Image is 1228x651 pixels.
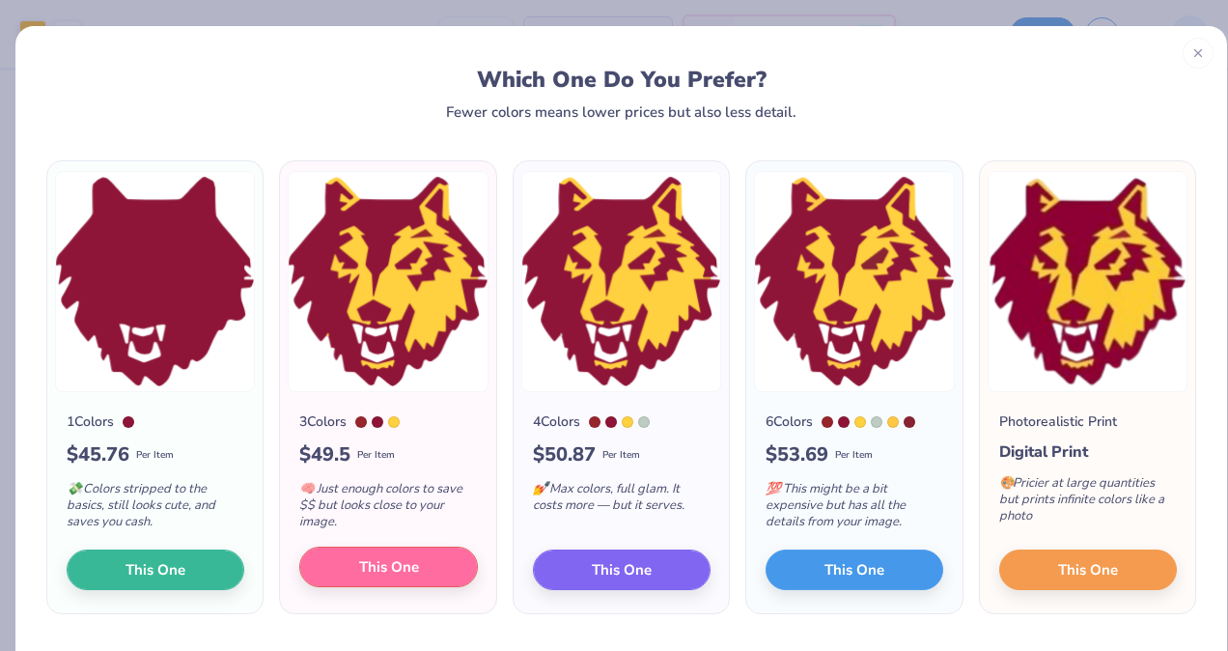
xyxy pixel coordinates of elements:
[988,171,1187,392] img: Photorealistic preview
[622,416,633,428] div: 122 C
[55,171,255,392] img: 1 color option
[533,469,711,533] div: Max colors, full glam. It costs more — but it serves.
[388,416,400,428] div: 122 C
[372,416,383,428] div: 1955 C
[589,416,600,428] div: 7622 C
[605,416,617,428] div: 1955 C
[299,480,315,497] span: 🧠
[766,411,813,432] div: 6 Colors
[824,559,884,581] span: This One
[999,464,1177,544] div: Pricier at large quantities but prints infinite colors like a photo
[904,416,915,428] div: 202 C
[1058,559,1118,581] span: This One
[766,440,828,469] span: $ 53.69
[357,448,395,463] span: Per Item
[999,550,1177,590] button: This One
[871,416,882,428] div: 5595 C
[835,448,873,463] span: Per Item
[446,104,796,120] div: Fewer colors means lower prices but also less detail.
[999,474,1015,492] span: 🎨
[126,559,185,581] span: This One
[67,480,82,497] span: 💸
[999,440,1177,464] div: Digital Print
[67,411,114,432] div: 1 Colors
[67,440,129,469] span: $ 45.76
[521,171,721,392] img: 4 color option
[838,416,850,428] div: 1955 C
[533,550,711,590] button: This One
[592,559,652,581] span: This One
[69,67,1175,93] div: Which One Do You Prefer?
[999,411,1117,432] div: Photorealistic Print
[766,469,943,550] div: This might be a bit expensive but has all the details from your image.
[766,550,943,590] button: This One
[67,469,244,550] div: Colors stripped to the basics, still looks cute, and saves you cash.
[533,480,548,497] span: 💅
[602,448,640,463] span: Per Item
[822,416,833,428] div: 7622 C
[533,440,596,469] span: $ 50.87
[854,416,866,428] div: 122 C
[67,550,244,590] button: This One
[638,416,650,428] div: 5595 C
[887,416,899,428] div: 1225 C
[299,411,347,432] div: 3 Colors
[355,416,367,428] div: 7622 C
[299,547,477,587] button: This One
[299,469,477,550] div: Just enough colors to save $$ but looks close to your image.
[123,416,134,428] div: 1955 C
[766,480,781,497] span: 💯
[299,440,350,469] span: $ 49.5
[754,171,954,392] img: 6 color option
[359,556,419,579] span: This One
[533,411,580,432] div: 4 Colors
[136,448,174,463] span: Per Item
[288,171,488,392] img: 3 color option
